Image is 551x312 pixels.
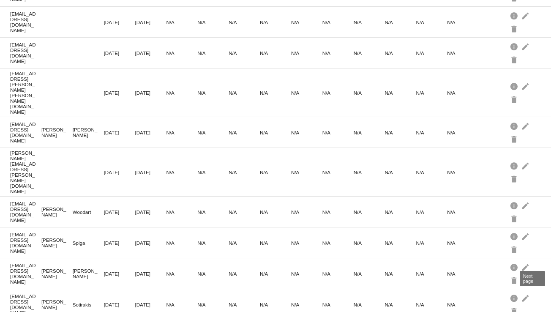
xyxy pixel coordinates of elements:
mat-cell: N/A [291,128,322,137]
mat-cell: N/A [166,300,197,309]
mat-cell: N/A [260,269,291,279]
mat-cell: N/A [260,88,291,98]
mat-cell: N/A [322,128,354,137]
mat-cell: N/A [447,167,478,177]
mat-cell: Woodart [73,207,104,217]
mat-cell: N/A [416,238,447,248]
mat-cell: N/A [229,88,260,98]
mat-cell: N/A [229,207,260,217]
mat-cell: N/A [166,269,197,279]
mat-cell: N/A [385,238,416,248]
mat-cell: [PERSON_NAME] [41,297,73,312]
mat-cell: N/A [229,17,260,27]
mat-icon: info [510,230,520,243]
mat-cell: N/A [354,17,385,27]
mat-cell: N/A [166,128,197,137]
mat-cell: N/A [416,88,447,98]
mat-cell: [PERSON_NAME] [41,125,73,140]
mat-cell: [EMAIL_ADDRESS][DOMAIN_NAME] [10,9,41,35]
mat-cell: N/A [229,48,260,58]
mat-cell: N/A [197,128,229,137]
mat-cell: N/A [291,17,322,27]
mat-cell: N/A [447,238,478,248]
mat-cell: [PERSON_NAME] [41,235,73,250]
mat-icon: info [510,159,520,172]
mat-icon: info [510,79,520,93]
mat-cell: N/A [197,300,229,309]
mat-cell: [DATE] [104,238,135,248]
mat-cell: N/A [166,238,197,248]
mat-cell: N/A [322,17,354,27]
mat-icon: delete [510,93,520,106]
mat-icon: info [510,260,520,274]
mat-cell: Spiga [73,238,104,248]
mat-icon: edit [521,159,531,172]
mat-cell: N/A [197,88,229,98]
mat-cell: Sotirakis [73,300,104,309]
mat-cell: [PERSON_NAME] [73,125,104,140]
mat-cell: N/A [447,128,478,137]
mat-cell: N/A [447,207,478,217]
mat-icon: delete [510,22,520,35]
mat-cell: N/A [197,167,229,177]
mat-cell: N/A [447,269,478,279]
mat-cell: N/A [197,238,229,248]
mat-cell: [EMAIL_ADDRESS][DOMAIN_NAME] [10,199,41,225]
mat-cell: N/A [291,207,322,217]
mat-cell: N/A [416,48,447,58]
mat-cell: [EMAIL_ADDRESS][DOMAIN_NAME] [10,119,41,145]
mat-icon: edit [521,291,531,304]
mat-cell: N/A [197,48,229,58]
mat-cell: N/A [166,48,197,58]
mat-icon: edit [521,40,531,53]
mat-cell: [DATE] [135,269,166,279]
mat-icon: info [510,9,520,22]
mat-cell: N/A [447,300,478,309]
mat-icon: edit [521,230,531,243]
mat-cell: [PERSON_NAME] [41,204,73,219]
mat-cell: [PERSON_NAME] [73,266,104,281]
mat-cell: N/A [322,167,354,177]
mat-cell: N/A [229,167,260,177]
mat-icon: info [510,291,520,304]
mat-cell: [DATE] [104,269,135,279]
mat-cell: N/A [291,269,322,279]
mat-cell: N/A [322,48,354,58]
mat-cell: [DATE] [104,207,135,217]
mat-icon: delete [510,212,520,225]
mat-cell: N/A [385,167,416,177]
mat-cell: N/A [322,88,354,98]
mat-cell: N/A [354,88,385,98]
mat-cell: N/A [291,48,322,58]
mat-icon: edit [521,119,531,132]
mat-cell: [EMAIL_ADDRESS][DOMAIN_NAME] [10,40,41,66]
mat-cell: N/A [291,238,322,248]
mat-cell: [PERSON_NAME] [41,266,73,281]
mat-cell: N/A [260,238,291,248]
mat-cell: [DATE] [104,300,135,309]
mat-cell: N/A [166,88,197,98]
mat-cell: N/A [229,128,260,137]
mat-cell: N/A [354,207,385,217]
mat-cell: [DATE] [135,207,166,217]
mat-cell: N/A [385,48,416,58]
mat-cell: [DATE] [135,17,166,27]
mat-cell: N/A [354,128,385,137]
mat-cell: N/A [260,167,291,177]
mat-cell: N/A [385,88,416,98]
mat-cell: N/A [447,48,478,58]
mat-cell: N/A [416,300,447,309]
mat-cell: N/A [447,17,478,27]
mat-cell: N/A [354,48,385,58]
mat-cell: [DATE] [104,17,135,27]
mat-cell: N/A [354,300,385,309]
mat-icon: delete [510,132,520,145]
mat-cell: N/A [291,88,322,98]
mat-icon: info [510,40,520,53]
mat-icon: edit [521,260,531,274]
mat-cell: N/A [322,238,354,248]
mat-cell: N/A [322,269,354,279]
mat-cell: N/A [197,17,229,27]
mat-cell: N/A [385,207,416,217]
mat-cell: N/A [385,269,416,279]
